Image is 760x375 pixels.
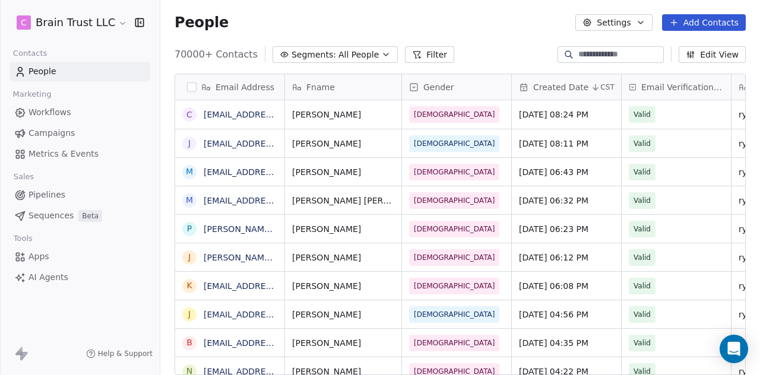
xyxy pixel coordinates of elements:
div: j [188,308,191,320]
span: Valid [634,337,651,349]
span: [DATE] 04:56 PM [519,309,614,320]
a: [EMAIL_ADDRESS][DOMAIN_NAME] [204,167,349,177]
a: [EMAIL_ADDRESS][DOMAIN_NAME] [204,139,349,148]
div: Gender [402,74,511,100]
span: Valid [634,109,651,120]
button: CBrain Trust LLC [14,12,126,33]
span: Segments: [292,49,336,61]
a: AI Agents [9,268,150,287]
span: [DEMOGRAPHIC_DATA] [414,223,495,235]
span: Brain Trust LLC [36,15,115,30]
div: Email Address [175,74,284,100]
span: [DATE] 06:12 PM [519,252,614,263]
span: [DATE] 04:35 PM [519,337,614,349]
span: Valid [634,280,651,292]
a: Apps [9,247,150,266]
a: [PERSON_NAME][EMAIL_ADDRESS][DOMAIN_NAME] [204,253,418,262]
span: Gender [423,81,454,93]
button: Filter [405,46,454,63]
span: AI Agents [28,271,68,284]
a: [PERSON_NAME][EMAIL_ADDRESS][PERSON_NAME][DOMAIN_NAME] [204,224,487,234]
a: Metrics & Events [9,144,150,164]
span: Help & Support [98,349,153,358]
span: C [21,17,27,28]
a: [EMAIL_ADDRESS][DOMAIN_NAME] [204,310,349,319]
a: Pipelines [9,185,150,205]
span: Beta [78,210,102,222]
a: Campaigns [9,123,150,143]
div: Fname [285,74,401,100]
div: j [188,137,191,150]
span: [PERSON_NAME] [292,138,394,150]
div: Created DateCST [512,74,621,100]
button: Edit View [679,46,746,63]
span: [PERSON_NAME] [292,109,394,120]
span: Valid [634,309,651,320]
div: c [186,109,192,121]
span: Created Date [533,81,588,93]
span: Apps [28,250,49,263]
span: Metrics & Events [28,148,99,160]
span: Tools [8,230,37,247]
span: Campaigns [28,127,75,139]
span: Email Verification Status [641,81,724,93]
span: Valid [634,138,651,150]
div: Email Verification Status [622,74,731,100]
span: Sequences [28,209,74,222]
span: Sales [8,168,39,186]
span: Valid [634,195,651,206]
span: [DEMOGRAPHIC_DATA] [414,195,495,206]
span: Workflows [28,106,71,119]
span: People [28,65,56,78]
div: m [186,194,193,206]
span: [PERSON_NAME] [292,252,394,263]
span: [DEMOGRAPHIC_DATA] [414,337,495,349]
span: [PERSON_NAME] [292,280,394,292]
span: [PERSON_NAME] [292,337,394,349]
span: People [175,14,229,31]
span: [DATE] 08:11 PM [519,138,614,150]
span: 70000+ Contacts [175,47,258,62]
div: k [186,279,192,292]
a: People [9,62,150,81]
span: [DATE] 06:08 PM [519,280,614,292]
span: Valid [634,223,651,235]
span: Pipelines [28,189,65,201]
a: [EMAIL_ADDRESS][DOMAIN_NAME] [204,338,349,348]
span: [PERSON_NAME] [PERSON_NAME] [292,195,394,206]
span: [DATE] 06:32 PM [519,195,614,206]
a: [EMAIL_ADDRESS][DOMAIN_NAME] [204,281,349,291]
span: [DEMOGRAPHIC_DATA] [414,280,495,292]
span: CST [600,82,614,92]
span: [DEMOGRAPHIC_DATA] [414,166,495,178]
a: SequencesBeta [9,206,150,225]
a: [EMAIL_ADDRESS][DOMAIN_NAME] [204,196,349,205]
span: [DATE] 06:43 PM [519,166,614,178]
div: b [186,336,192,349]
span: [PERSON_NAME] [292,166,394,178]
span: Valid [634,166,651,178]
div: Open Intercom Messenger [720,335,748,363]
span: [DEMOGRAPHIC_DATA] [414,309,495,320]
a: [EMAIL_ADDRESS][DOMAIN_NAME] [204,110,349,119]
span: Marketing [8,85,56,103]
button: Add Contacts [662,14,746,31]
div: m [186,166,193,178]
div: p [187,223,192,235]
a: Workflows [9,103,150,122]
span: [DATE] 08:24 PM [519,109,614,120]
span: [DEMOGRAPHIC_DATA] [414,252,495,263]
span: Valid [634,252,651,263]
span: Contacts [8,45,52,62]
a: Help & Support [86,349,153,358]
span: [DEMOGRAPHIC_DATA] [414,138,495,150]
span: [DATE] 06:23 PM [519,223,614,235]
span: Email Address [216,81,274,93]
span: [PERSON_NAME] [292,309,394,320]
span: Fname [306,81,335,93]
span: All People [338,49,379,61]
button: Settings [575,14,652,31]
div: j [188,251,191,263]
span: [DEMOGRAPHIC_DATA] [414,109,495,120]
span: [PERSON_NAME] [292,223,394,235]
